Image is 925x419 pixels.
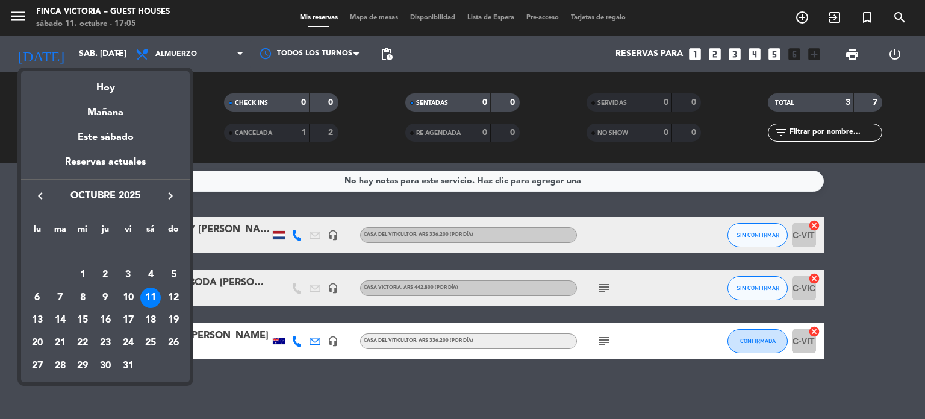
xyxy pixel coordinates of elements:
[94,354,117,377] td: 30 de octubre de 2025
[95,356,116,376] div: 30
[140,332,163,354] td: 25 de octubre de 2025
[50,310,70,330] div: 14
[50,333,70,353] div: 21
[118,310,139,330] div: 17
[95,310,116,330] div: 16
[49,354,72,377] td: 28 de octubre de 2025
[162,263,185,286] td: 5 de octubre de 2025
[95,265,116,285] div: 2
[94,332,117,354] td: 23 de octubre de 2025
[163,310,184,330] div: 19
[27,288,48,308] div: 6
[50,356,70,376] div: 28
[51,188,160,204] span: octubre 2025
[33,189,48,203] i: keyboard_arrow_left
[71,309,94,332] td: 15 de octubre de 2025
[140,309,163,332] td: 18 de octubre de 2025
[163,288,184,308] div: 12
[140,288,161,308] div: 11
[71,354,94,377] td: 29 de octubre de 2025
[27,310,48,330] div: 13
[163,333,184,353] div: 26
[117,354,140,377] td: 31 de octubre de 2025
[21,96,190,121] div: Mañana
[94,309,117,332] td: 16 de octubre de 2025
[163,189,178,203] i: keyboard_arrow_right
[95,288,116,308] div: 9
[49,309,72,332] td: 14 de octubre de 2025
[117,332,140,354] td: 24 de octubre de 2025
[21,154,190,179] div: Reservas actuales
[94,222,117,241] th: jueves
[140,263,163,286] td: 4 de octubre de 2025
[21,71,190,96] div: Hoy
[140,265,161,285] div: 4
[27,333,48,353] div: 20
[162,332,185,354] td: 26 de octubre de 2025
[118,265,139,285] div: 3
[27,356,48,376] div: 27
[162,309,185,332] td: 19 de octubre de 2025
[72,310,93,330] div: 15
[95,333,116,353] div: 23
[26,222,49,241] th: lunes
[160,188,181,204] button: keyboard_arrow_right
[49,286,72,309] td: 7 de octubre de 2025
[162,222,185,241] th: domingo
[26,354,49,377] td: 27 de octubre de 2025
[94,263,117,286] td: 2 de octubre de 2025
[140,310,161,330] div: 18
[71,263,94,286] td: 1 de octubre de 2025
[72,333,93,353] div: 22
[49,332,72,354] td: 21 de octubre de 2025
[72,288,93,308] div: 8
[117,263,140,286] td: 3 de octubre de 2025
[30,188,51,204] button: keyboard_arrow_left
[72,356,93,376] div: 29
[140,286,163,309] td: 11 de octubre de 2025
[117,222,140,241] th: viernes
[71,222,94,241] th: miércoles
[49,222,72,241] th: martes
[26,309,49,332] td: 13 de octubre de 2025
[117,286,140,309] td: 10 de octubre de 2025
[50,288,70,308] div: 7
[26,332,49,354] td: 20 de octubre de 2025
[117,309,140,332] td: 17 de octubre de 2025
[26,241,185,263] td: OCT.
[140,333,161,353] div: 25
[94,286,117,309] td: 9 de octubre de 2025
[26,286,49,309] td: 6 de octubre de 2025
[118,333,139,353] div: 24
[71,332,94,354] td: 22 de octubre de 2025
[118,288,139,308] div: 10
[162,286,185,309] td: 12 de octubre de 2025
[21,121,190,154] div: Este sábado
[118,356,139,376] div: 31
[71,286,94,309] td: 8 de octubre de 2025
[140,222,163,241] th: sábado
[72,265,93,285] div: 1
[163,265,184,285] div: 5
